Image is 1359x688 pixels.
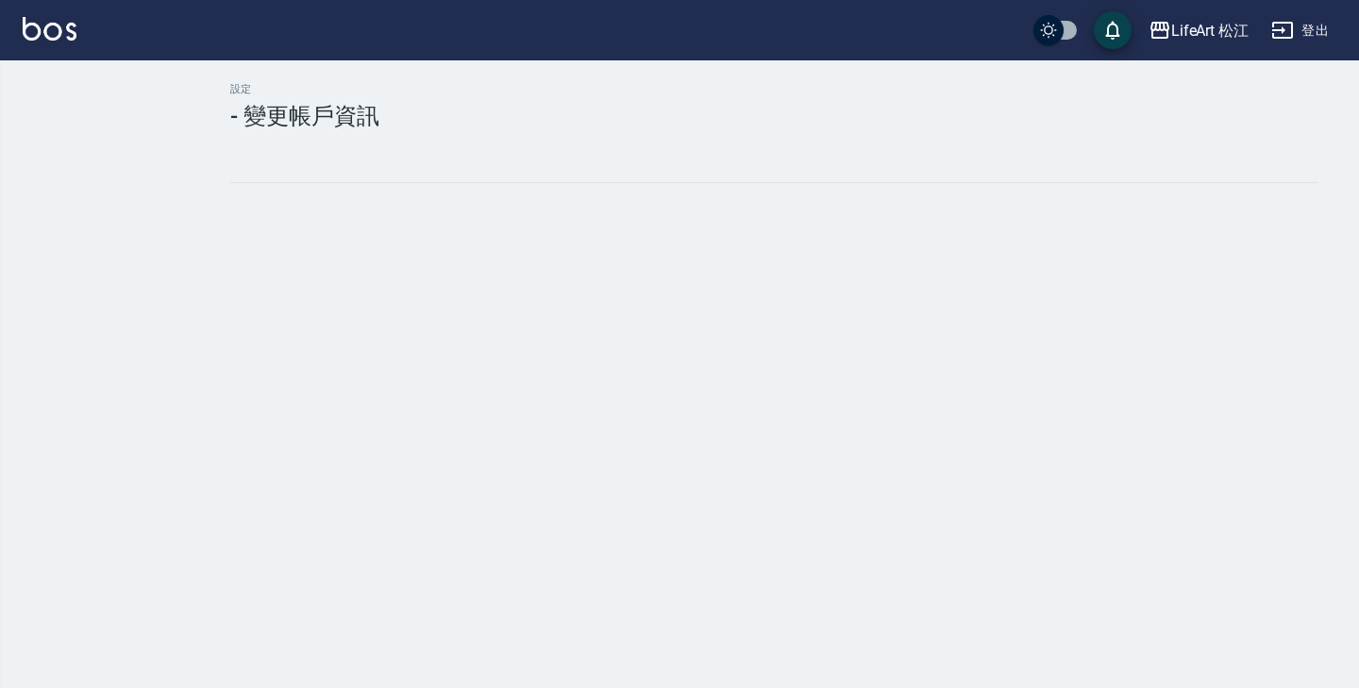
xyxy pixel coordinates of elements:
button: LifeArt 松江 [1141,11,1257,50]
img: Logo [23,17,76,41]
div: LifeArt 松江 [1171,19,1250,42]
h2: 設定 [230,83,379,95]
button: 登出 [1264,13,1336,48]
h3: - 變更帳戶資訊 [230,103,379,129]
button: save [1094,11,1132,49]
